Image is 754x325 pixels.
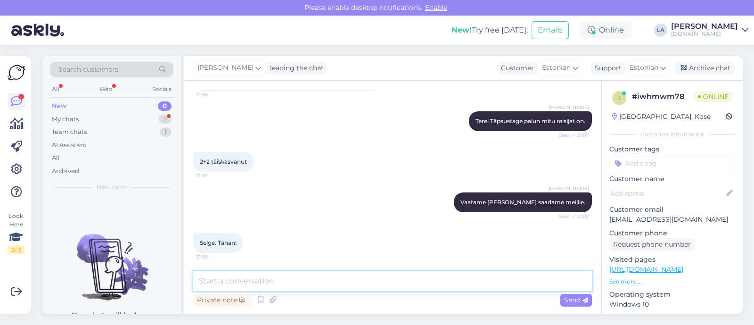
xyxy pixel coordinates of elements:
[632,91,694,102] div: # iwhmwm78
[554,213,589,220] span: Seen ✓ 21:07
[42,217,181,302] img: No chats
[98,83,114,95] div: Web
[72,310,152,320] p: New chats will be here.
[542,63,571,73] span: Estonian
[52,141,87,150] div: AI Assistant
[58,65,118,75] span: Search customers
[654,24,667,37] div: LA
[460,199,585,206] span: Vaatame [PERSON_NAME] saadame meilile.
[671,23,738,30] div: [PERSON_NAME]
[609,130,735,139] div: Customer information
[160,127,172,137] div: 1
[52,167,79,176] div: Archived
[193,294,249,307] div: Private note
[8,64,25,82] img: Askly Logo
[554,132,589,139] span: Seen ✓ 21:07
[8,212,25,254] div: Look Here
[97,183,127,192] span: New chats
[609,238,695,251] div: Request phone number
[609,300,735,309] p: Windows 10
[150,83,173,95] div: Socials
[564,296,588,304] span: Send
[158,101,172,111] div: 0
[580,22,631,39] div: Online
[609,265,683,274] a: [URL][DOMAIN_NAME]
[196,172,231,179] span: 21:07
[497,63,534,73] div: Customer
[196,91,231,98] span: 21:06
[52,153,60,163] div: All
[675,62,734,75] div: Archive chat
[549,104,589,111] span: [PERSON_NAME]
[609,228,735,238] p: Customer phone
[612,112,711,122] div: [GEOGRAPHIC_DATA], Kose
[618,94,620,101] span: i
[549,185,589,192] span: [PERSON_NAME]
[609,205,735,215] p: Customer email
[609,156,735,170] input: Add a tag
[200,158,247,165] span: 2+2 täiskasvanut
[475,117,585,125] span: Tere! Täpsustage palun mitu reisijat on.
[451,25,528,36] div: Try free [DATE]:
[52,127,87,137] div: Team chats
[52,101,66,111] div: New
[422,3,450,12] span: Enable
[609,290,735,300] p: Operating system
[694,92,732,102] span: Online
[159,115,172,124] div: 2
[609,215,735,225] p: [EMAIL_ADDRESS][DOMAIN_NAME]
[196,253,231,260] span: 21:08
[609,174,735,184] p: Customer name
[610,188,724,199] input: Add name
[630,63,658,73] span: Estonian
[609,144,735,154] p: Customer tags
[8,246,25,254] div: 2 / 3
[609,313,735,323] p: Browser
[591,63,622,73] div: Support
[197,63,254,73] span: [PERSON_NAME]
[671,30,738,38] div: [DOMAIN_NAME]
[451,25,472,34] b: New!
[532,21,569,39] button: Emails
[609,255,735,265] p: Visited pages
[609,277,735,286] p: See more ...
[200,239,237,246] span: Selge. Tänan!
[266,63,324,73] div: leading the chat
[50,83,61,95] div: All
[52,115,79,124] div: My chats
[671,23,748,38] a: [PERSON_NAME][DOMAIN_NAME]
